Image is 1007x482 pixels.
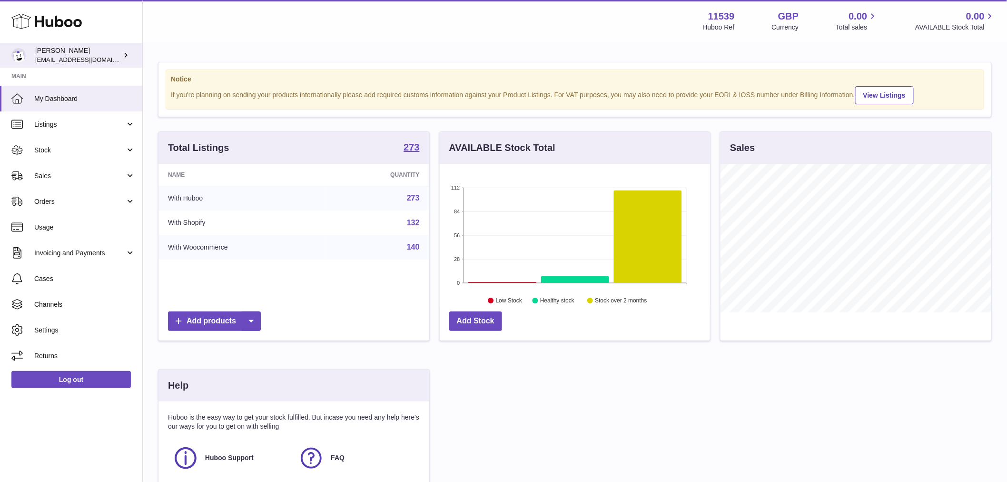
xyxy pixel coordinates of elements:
span: 0.00 [849,10,868,23]
span: Returns [34,351,135,361]
strong: 11539 [708,10,735,23]
div: If you're planning on sending your products internationally please add required customs informati... [171,85,979,104]
span: Cases [34,274,135,283]
a: Log out [11,371,131,388]
a: FAQ [298,445,415,471]
a: 132 [407,219,420,227]
span: Sales [34,171,125,181]
span: Stock [34,146,125,155]
text: 28 [454,256,460,262]
text: 0 [457,280,460,286]
span: AVAILABLE Stock Total [915,23,996,32]
a: 0.00 Total sales [836,10,878,32]
span: Huboo Support [205,453,254,462]
span: Total sales [836,23,878,32]
th: Name [158,164,326,186]
div: Currency [772,23,799,32]
span: Listings [34,120,125,129]
a: Add products [168,311,261,331]
a: Add Stock [449,311,502,331]
img: internalAdmin-11539@internal.huboo.com [11,48,26,62]
strong: Notice [171,75,979,84]
div: Huboo Ref [703,23,735,32]
span: Orders [34,197,125,206]
td: With Huboo [158,186,326,211]
span: FAQ [331,453,345,462]
h3: Total Listings [168,141,229,154]
text: 84 [454,209,460,214]
a: 0.00 AVAILABLE Stock Total [915,10,996,32]
span: Settings [34,326,135,335]
span: [EMAIL_ADDRESS][DOMAIN_NAME] [35,56,140,63]
span: 0.00 [966,10,985,23]
a: 140 [407,243,420,251]
h3: Help [168,379,188,392]
td: With Woocommerce [158,235,326,260]
a: 273 [407,194,420,202]
text: Healthy stock [540,298,575,304]
span: Invoicing and Payments [34,249,125,258]
text: Stock over 2 months [595,298,647,304]
text: 56 [454,232,460,238]
td: With Shopify [158,211,326,235]
a: View Listings [855,86,914,104]
th: Quantity [326,164,429,186]
span: Channels [34,300,135,309]
span: Usage [34,223,135,232]
a: 273 [404,142,419,154]
strong: GBP [778,10,799,23]
span: My Dashboard [34,94,135,103]
text: 112 [451,185,460,191]
div: [PERSON_NAME] [35,46,121,64]
p: Huboo is the easy way to get your stock fulfilled. But incase you need any help here's our ways f... [168,413,420,431]
text: Low Stock [496,298,523,304]
a: Huboo Support [173,445,289,471]
strong: 273 [404,142,419,152]
h3: Sales [730,141,755,154]
h3: AVAILABLE Stock Total [449,141,555,154]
